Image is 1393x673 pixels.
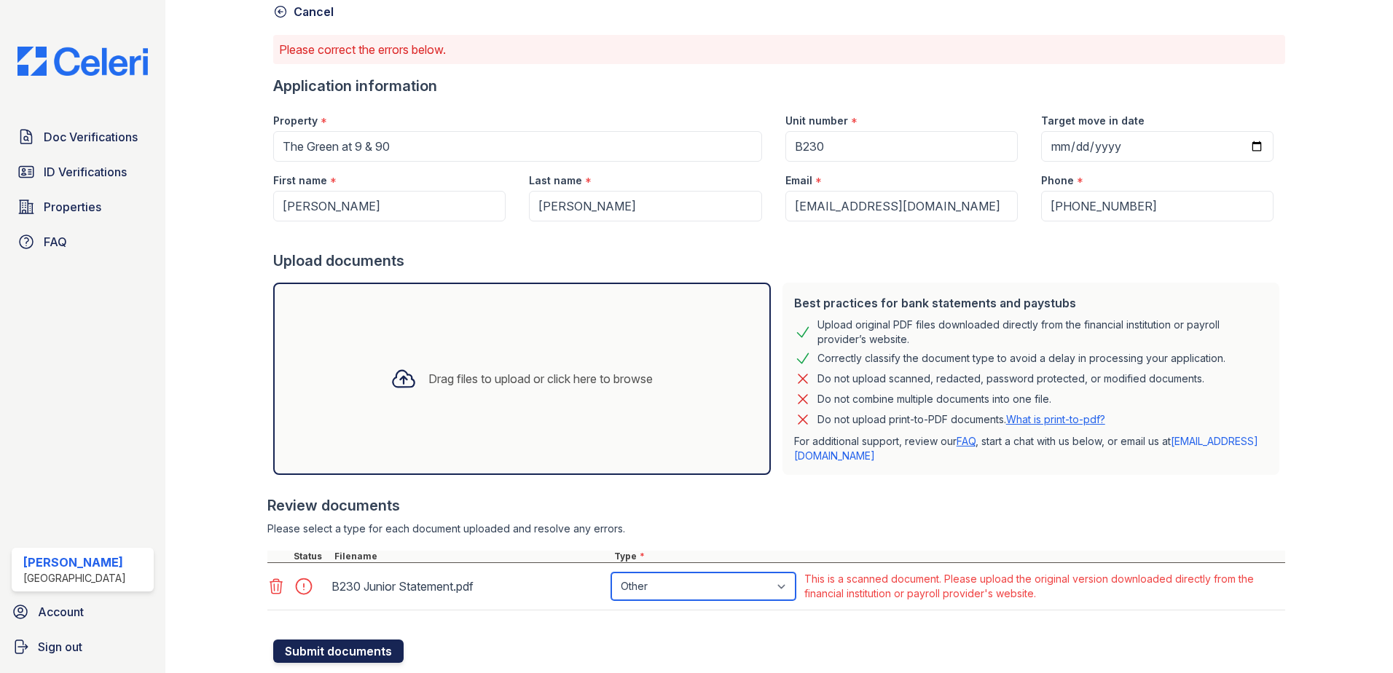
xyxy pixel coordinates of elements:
[1041,114,1145,128] label: Target move in date
[817,390,1051,408] div: Do not combine multiple documents into one file.
[6,632,160,661] a: Sign out
[44,198,101,216] span: Properties
[273,639,404,663] button: Submit documents
[38,603,84,621] span: Account
[12,192,154,221] a: Properties
[23,554,126,571] div: [PERSON_NAME]
[529,173,582,188] label: Last name
[331,551,611,562] div: Filename
[804,572,1282,601] div: This is a scanned document. Please upload the original version downloaded directly from the finan...
[12,227,154,256] a: FAQ
[267,522,1285,536] div: Please select a type for each document uploaded and resolve any errors.
[957,435,976,447] a: FAQ
[794,434,1268,463] p: For additional support, review our , start a chat with us below, or email us at
[794,294,1268,312] div: Best practices for bank statements and paystubs
[273,3,334,20] a: Cancel
[6,597,160,626] a: Account
[12,157,154,186] a: ID Verifications
[23,571,126,586] div: [GEOGRAPHIC_DATA]
[38,638,82,656] span: Sign out
[273,76,1285,96] div: Application information
[44,163,127,181] span: ID Verifications
[273,114,318,128] label: Property
[291,551,331,562] div: Status
[428,370,653,387] div: Drag files to upload or click here to browse
[817,370,1204,387] div: Do not upload scanned, redacted, password protected, or modified documents.
[267,495,1285,516] div: Review documents
[785,114,848,128] label: Unit number
[817,412,1105,427] p: Do not upload print-to-PDF documents.
[279,41,1279,58] p: Please correct the errors below.
[44,128,138,146] span: Doc Verifications
[273,173,327,188] label: First name
[611,551,1285,562] div: Type
[785,173,812,188] label: Email
[331,575,605,598] div: B230 Junior Statement.pdf
[1006,413,1105,425] a: What is print-to-pdf?
[44,233,67,251] span: FAQ
[6,47,160,76] img: CE_Logo_Blue-a8612792a0a2168367f1c8372b55b34899dd931a85d93a1a3d3e32e68fde9ad4.png
[12,122,154,151] a: Doc Verifications
[817,350,1225,367] div: Correctly classify the document type to avoid a delay in processing your application.
[1041,173,1074,188] label: Phone
[273,251,1285,271] div: Upload documents
[817,318,1268,347] div: Upload original PDF files downloaded directly from the financial institution or payroll provider’...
